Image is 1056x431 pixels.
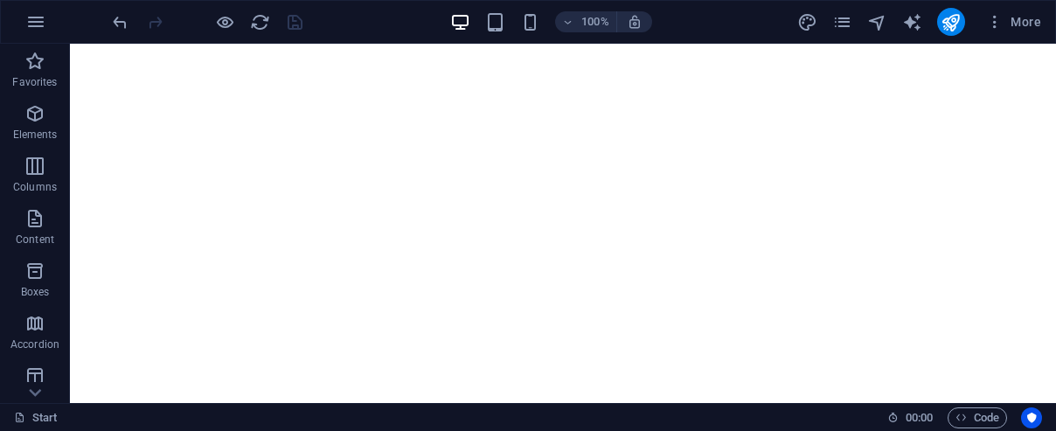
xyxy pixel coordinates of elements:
[902,12,922,32] i: AI Writer
[250,12,270,32] i: Reload page
[832,11,853,32] button: pages
[902,11,923,32] button: text_generator
[986,13,1041,31] span: More
[797,11,818,32] button: design
[555,11,617,32] button: 100%
[13,128,58,142] p: Elements
[249,11,270,32] button: reload
[941,12,961,32] i: Publish
[797,12,817,32] i: Design (Ctrl+Alt+Y)
[110,12,130,32] i: Undo: Change colors (Ctrl+Z)
[1021,407,1042,428] button: Usercentrics
[979,8,1048,36] button: More
[906,407,933,428] span: 00 00
[955,407,999,428] span: Code
[918,411,921,424] span: :
[21,285,50,299] p: Boxes
[867,12,887,32] i: Navigator
[13,180,57,194] p: Columns
[937,8,965,36] button: publish
[832,12,852,32] i: Pages (Ctrl+Alt+S)
[14,407,58,428] a: Click to cancel selection. Double-click to open Pages
[109,11,130,32] button: undo
[12,75,57,89] p: Favorites
[887,407,934,428] h6: Session time
[10,337,59,351] p: Accordion
[627,14,643,30] i: On resize automatically adjust zoom level to fit chosen device.
[581,11,609,32] h6: 100%
[948,407,1007,428] button: Code
[16,233,54,247] p: Content
[867,11,888,32] button: navigator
